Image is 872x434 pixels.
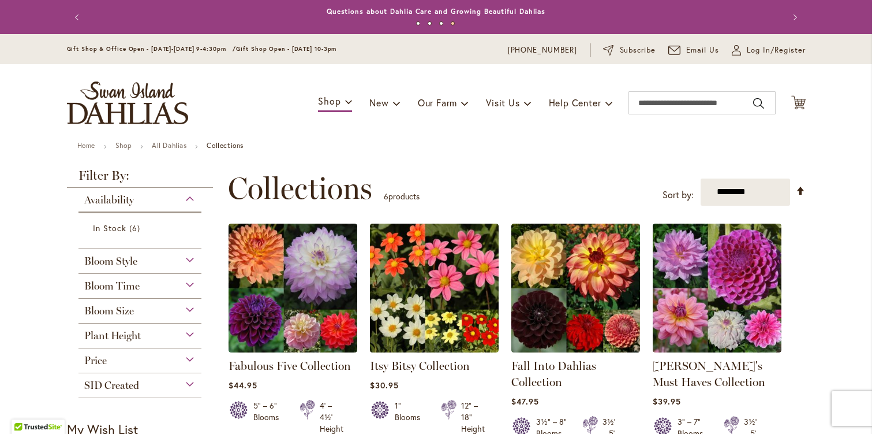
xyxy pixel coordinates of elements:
[93,222,190,234] a: In Stock 6
[93,222,126,233] span: In Stock
[67,45,237,53] span: Gift Shop & Office Open - [DATE]-[DATE] 9-4:30pm /
[370,224,499,353] img: Itsy Bitsy Collection
[439,21,443,25] button: 3 of 4
[549,97,601,109] span: Help Center
[620,44,656,56] span: Subscribe
[668,44,719,56] a: Email Us
[115,141,132,150] a: Shop
[84,379,139,392] span: SID Created
[603,44,656,56] a: Subscribe
[747,44,806,56] span: Log In/Register
[236,45,336,53] span: Gift Shop Open - [DATE] 10-3pm
[370,344,499,355] a: Itsy Bitsy Collection
[486,97,519,109] span: Visit Us
[511,396,539,407] span: $47.95
[129,222,143,234] span: 6
[384,191,388,202] span: 6
[511,224,640,353] img: Fall Into Dahlias Collection
[418,97,457,109] span: Our Farm
[653,344,781,355] a: Heather's Must Haves Collection
[84,194,134,206] span: Availability
[369,97,388,109] span: New
[370,359,470,373] a: Itsy Bitsy Collection
[229,359,351,373] a: Fabulous Five Collection
[416,21,420,25] button: 1 of 4
[451,21,455,25] button: 4 of 4
[84,280,140,292] span: Bloom Time
[327,7,545,16] a: Questions about Dahlia Care and Growing Beautiful Dahlias
[663,184,694,206] label: Sort by:
[228,171,372,206] span: Collections
[511,344,640,355] a: Fall Into Dahlias Collection
[384,187,420,206] p: products
[9,393,41,425] iframe: Launch Accessibility Center
[77,141,95,150] a: Home
[67,81,188,124] a: store logo
[370,380,399,391] span: $30.95
[67,169,214,188] strong: Filter By:
[732,44,806,56] a: Log In/Register
[84,329,141,342] span: Plant Height
[318,95,340,107] span: Shop
[686,44,719,56] span: Email Us
[508,44,578,56] a: [PHONE_NUMBER]
[653,359,765,389] a: [PERSON_NAME]'s Must Haves Collection
[84,255,137,268] span: Bloom Style
[207,141,244,150] strong: Collections
[152,141,187,150] a: All Dahlias
[653,396,681,407] span: $39.95
[511,359,596,389] a: Fall Into Dahlias Collection
[67,6,90,29] button: Previous
[783,6,806,29] button: Next
[428,21,432,25] button: 2 of 4
[653,224,781,353] img: Heather's Must Haves Collection
[229,380,257,391] span: $44.95
[229,224,357,353] img: Fabulous Five Collection
[84,305,134,317] span: Bloom Size
[229,344,357,355] a: Fabulous Five Collection
[84,354,107,367] span: Price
